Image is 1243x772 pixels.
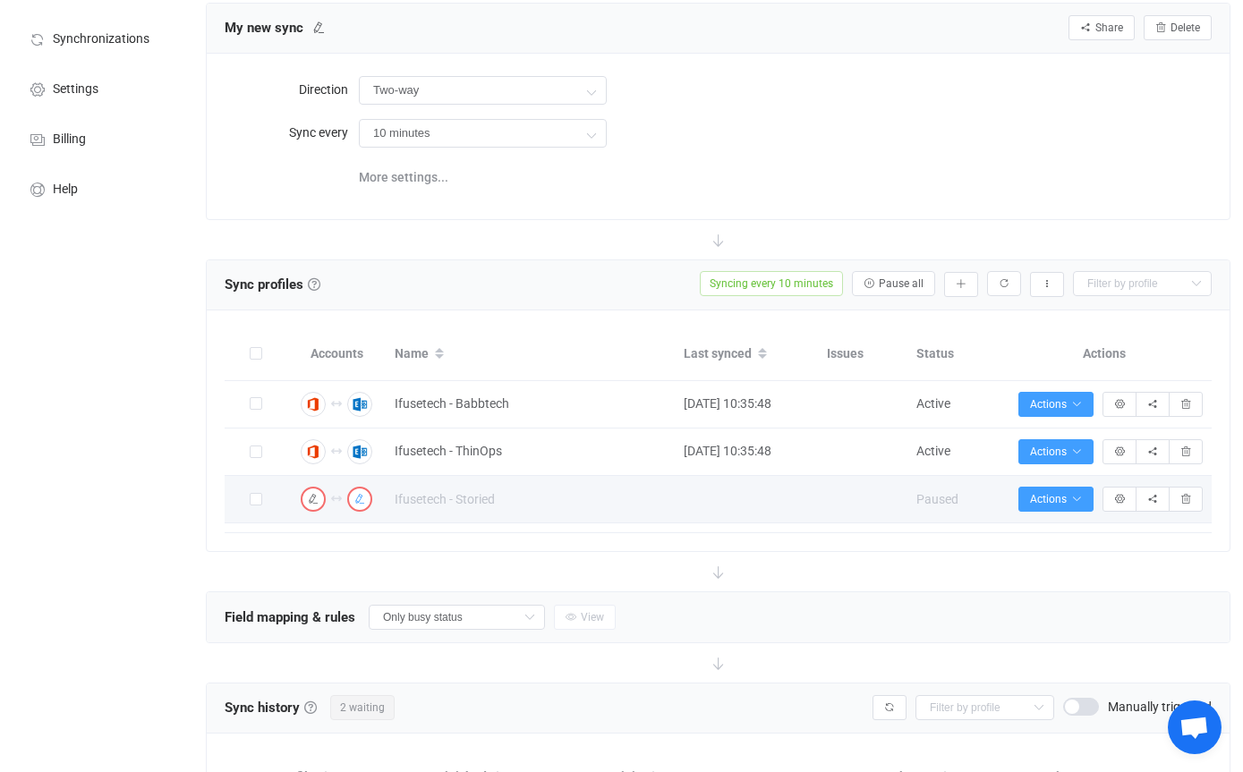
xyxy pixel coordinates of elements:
[225,72,359,107] label: Direction
[1171,21,1200,34] span: Delete
[305,444,321,460] img: microsoft365.png
[53,82,98,97] span: Settings
[1018,392,1094,417] button: Actions
[369,605,545,630] input: Select
[53,182,78,197] span: Help
[352,444,368,460] img: exchange.png
[1168,700,1222,754] a: Open chat
[997,344,1212,364] div: Actions
[225,14,303,41] span: My new sync
[359,76,607,105] input: Model
[581,611,604,624] span: View
[818,344,907,364] div: Issues
[675,339,818,369] div: Last synced
[386,339,675,369] div: Name
[916,396,950,411] span: Active
[675,441,818,462] div: [DATE] 10:35:48
[916,444,950,458] span: Active
[53,132,86,147] span: Billing
[53,32,149,47] span: Synchronizations
[1095,21,1123,34] span: Share
[330,695,395,720] span: 2 waiting
[9,113,188,163] a: Billing
[1018,439,1094,464] button: Actions
[1108,700,1212,713] span: Manually triggered
[9,63,188,113] a: Settings
[9,163,188,213] a: Help
[1030,445,1082,458] span: Actions
[1068,15,1135,40] button: Share
[395,441,502,462] span: Ifusetech - ThinOps
[1018,487,1094,512] button: Actions
[675,394,818,414] div: [DATE] 10:35:48
[352,396,368,412] img: exchange.png
[1030,398,1082,411] span: Actions
[225,115,359,150] label: Sync every
[879,277,924,290] span: Pause all
[1073,271,1212,296] input: Filter by profile
[916,492,958,506] span: Paused
[907,344,997,364] div: Status
[1144,15,1212,40] button: Delete
[359,119,607,148] input: Model
[395,394,509,414] span: Ifusetech - Babbtech
[554,605,616,630] button: View
[700,271,843,296] span: Syncing every 10 minutes
[1030,493,1082,505] span: Actions
[852,271,935,296] button: Pause all
[359,159,448,195] span: More settings...
[915,695,1054,720] input: Filter by profile
[225,604,355,631] span: Field mapping & rules
[395,489,495,510] span: Ifusetech - Storied
[305,396,321,412] img: microsoft365.png
[225,276,303,293] span: Sync profiles
[9,13,188,63] a: Synchronizations
[287,344,386,364] div: Accounts
[225,700,300,716] span: Sync history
